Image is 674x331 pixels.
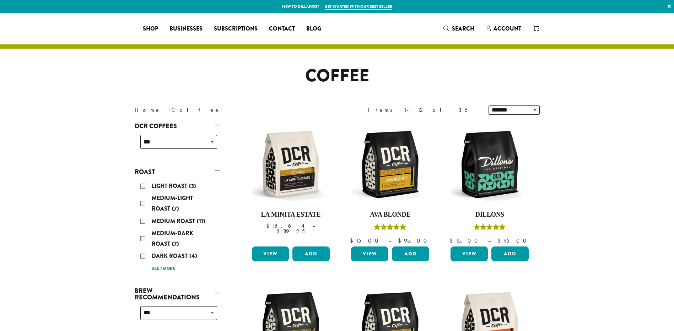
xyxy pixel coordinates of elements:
bdi: 119.25 [276,228,305,235]
a: La Minita Estate [250,124,332,244]
a: View [252,246,289,261]
button: Add [392,246,429,261]
a: See 1 more [152,265,175,272]
a: DCR Coffees [135,120,220,132]
span: – [312,222,315,229]
span: $ [276,228,282,235]
span: (7) [172,240,179,248]
bdi: 95.00 [398,237,430,244]
h4: Dillons [449,211,530,219]
a: Shop [137,23,164,34]
bdi: 15.00 [350,237,382,244]
span: › [168,103,171,114]
span: $ [266,222,272,229]
h1: Coffee [129,66,545,86]
span: $ [449,237,455,244]
span: Shop [143,25,158,33]
a: View [351,246,388,261]
span: (7) [172,205,179,213]
span: $ [497,237,503,244]
nav: Breadcrumb [135,106,327,114]
span: – [388,237,391,244]
span: Account [494,25,521,33]
div: Roast [135,178,220,276]
a: DillonsRated 5.00 out of 5 [449,124,530,244]
bdi: 15.00 [449,237,481,244]
a: Home [135,106,161,114]
a: View [451,246,488,261]
span: Light Roast [152,182,189,190]
div: Rated 5.00 out of 5 [374,223,406,234]
div: Brew Recommendations [135,303,220,329]
img: DCR-12oz-La-Minita-Estate-Stock-scaled.png [250,124,331,205]
h4: Ava Blonde [349,211,431,219]
span: Dark Roast [152,252,189,260]
span: Medium-Dark Roast [152,229,193,248]
bdi: 95.00 [497,237,530,244]
a: Roast [135,166,220,178]
span: (11) [197,217,205,225]
a: Brew Recommendations [135,285,220,303]
button: Add [292,246,330,261]
a: Ava BlondeRated 5.00 out of 5 [349,124,431,244]
a: Search [438,23,480,34]
div: Rated 5.00 out of 5 [474,223,506,234]
img: DCR-12oz-Dillons-Stock-scaled.png [449,124,530,205]
span: Subscriptions [214,25,258,33]
span: Blog [306,25,321,33]
h4: La Minita Estate [250,211,332,219]
span: (3) [189,182,196,190]
button: Add [491,246,529,261]
span: Medium-Light Roast [152,194,193,213]
div: Items 1-12 of 36 [368,106,478,114]
span: (4) [189,252,197,260]
span: $ [398,237,404,244]
span: Medium Roast [152,217,197,225]
span: Contact [269,25,295,33]
span: $ [350,237,356,244]
a: Get started with our best seller [325,4,392,10]
span: – [488,237,491,244]
img: DCR-12oz-Ava-Blonde-Stock-scaled.png [349,124,431,205]
div: DCR Coffees [135,132,220,157]
span: Search [452,25,474,33]
bdi: 18.64 [266,222,306,229]
span: Businesses [169,25,203,33]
